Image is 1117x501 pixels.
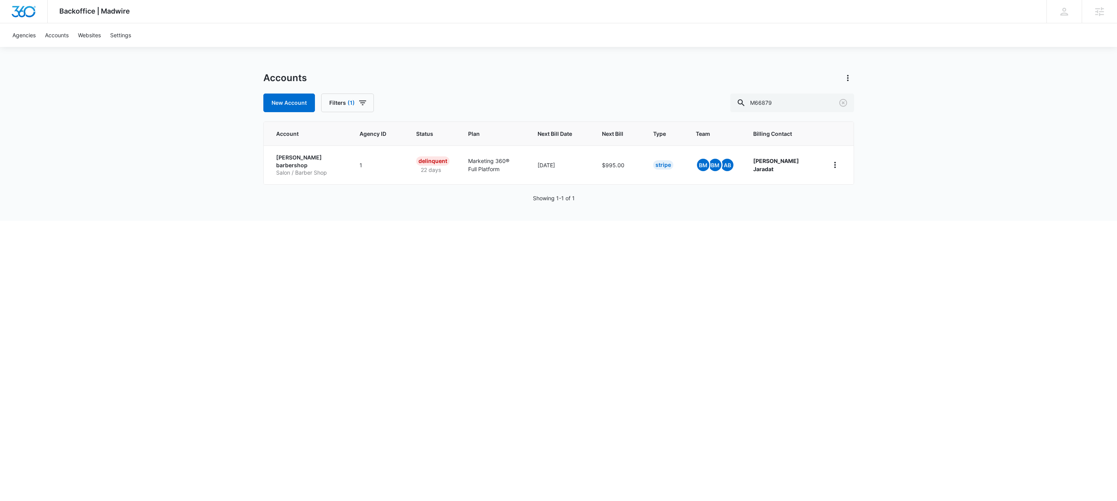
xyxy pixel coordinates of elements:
span: BM [709,159,721,171]
strong: [PERSON_NAME] Jaradat [753,158,799,172]
span: Status [416,130,438,138]
td: 1 [350,146,407,184]
span: (1) [348,100,355,106]
a: Websites [73,23,105,47]
button: Actions [842,72,854,84]
a: Accounts [40,23,73,47]
h1: Accounts [263,72,307,84]
td: $995.00 [593,146,644,184]
span: Agency ID [360,130,386,138]
span: Billing Contact [753,130,810,138]
a: New Account [263,94,315,112]
input: Search [730,94,854,112]
a: [PERSON_NAME] barbershopSalon / Barber Shop [276,154,341,177]
span: Plan [468,130,519,138]
a: Settings [105,23,136,47]
span: AB [721,159,733,171]
span: Account [276,130,330,138]
div: Delinquent [416,156,450,166]
p: [PERSON_NAME] barbershop [276,154,341,169]
span: Type [653,130,666,138]
p: Salon / Barber Shop [276,169,341,177]
div: Stripe [653,160,673,170]
p: Showing 1-1 of 1 [533,194,575,202]
button: Clear [837,97,849,109]
span: Next Bill Date [538,130,572,138]
p: 22 days [416,166,446,174]
td: [DATE] [528,146,593,184]
button: Filters(1) [321,94,374,112]
span: BM [697,159,709,171]
a: Agencies [8,23,40,47]
p: Marketing 360® Full Platform [468,157,519,173]
span: Backoffice | Madwire [59,7,130,15]
span: Team [696,130,723,138]
span: Next Bill [602,130,623,138]
button: home [829,159,841,171]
